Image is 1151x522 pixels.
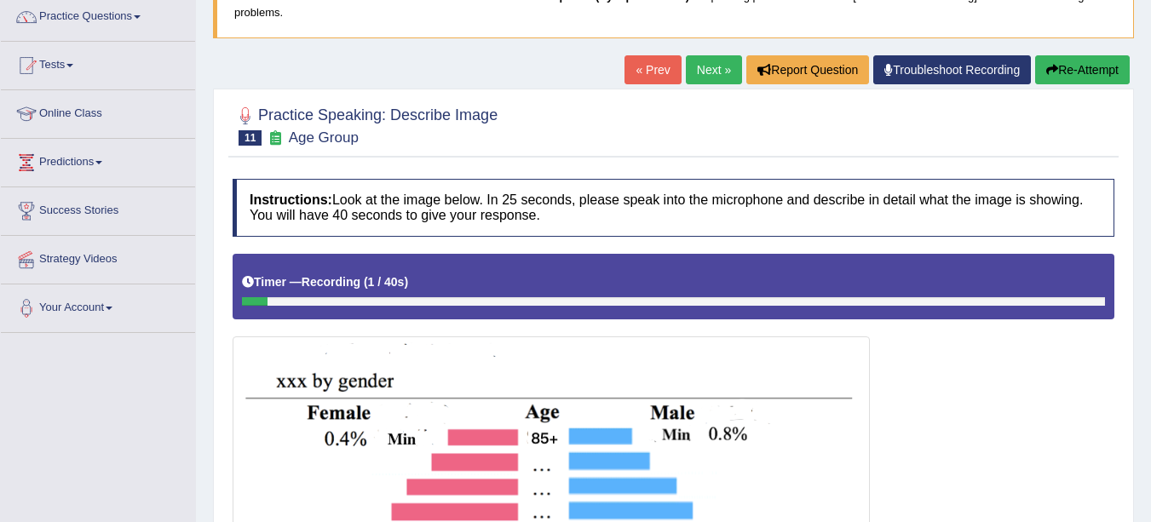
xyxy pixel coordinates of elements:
[746,55,869,84] button: Report Question
[266,130,284,146] small: Exam occurring question
[250,192,332,207] b: Instructions:
[364,275,368,289] b: (
[1,42,195,84] a: Tests
[873,55,1031,84] a: Troubleshoot Recording
[233,103,498,146] h2: Practice Speaking: Describe Image
[1,90,195,133] a: Online Class
[1,236,195,278] a: Strategy Videos
[686,55,742,84] a: Next »
[368,275,405,289] b: 1 / 40s
[624,55,681,84] a: « Prev
[302,275,360,289] b: Recording
[1,139,195,181] a: Predictions
[1035,55,1130,84] button: Re-Attempt
[242,276,408,289] h5: Timer —
[1,284,195,327] a: Your Account
[289,129,359,146] small: Age Group
[1,187,195,230] a: Success Stories
[239,130,262,146] span: 11
[233,179,1114,236] h4: Look at the image below. In 25 seconds, please speak into the microphone and describe in detail w...
[404,275,408,289] b: )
